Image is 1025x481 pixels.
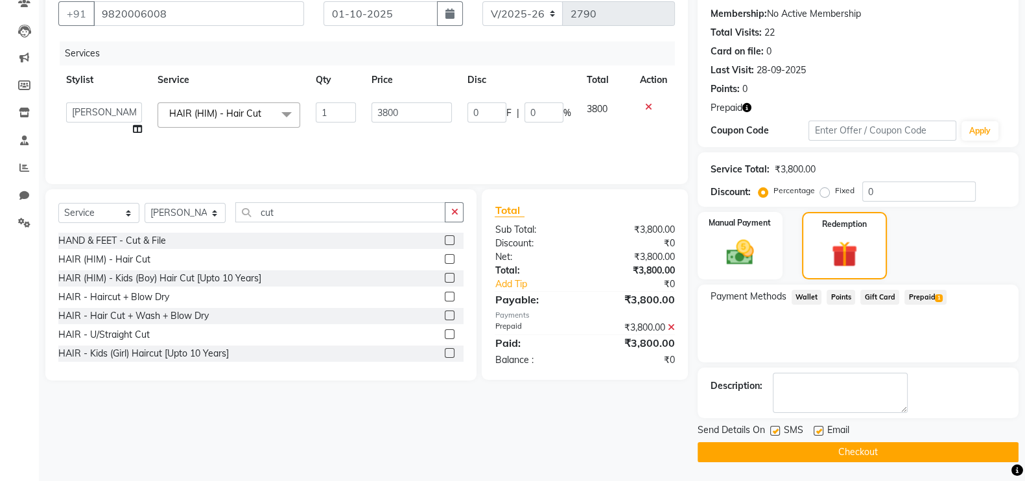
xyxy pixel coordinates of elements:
[485,292,585,307] div: Payable:
[93,1,304,26] input: Search by Name/Mobile/Email/Code
[835,185,854,196] label: Fixed
[460,65,579,95] th: Disc
[60,41,685,65] div: Services
[935,294,942,302] span: 1
[711,26,762,40] div: Total Visits:
[58,290,169,304] div: HAIR - Haircut + Blow Dry
[808,121,956,141] input: Enter Offer / Coupon Code
[485,277,601,291] a: Add Tip
[860,290,899,305] span: Gift Card
[585,264,685,277] div: ₹3,800.00
[711,82,740,96] div: Points:
[775,163,816,176] div: ₹3,800.00
[58,234,166,248] div: HAND & FEET - Cut & File
[766,45,772,58] div: 0
[495,310,674,321] div: Payments
[169,108,261,119] span: HAIR (HIM) - Hair Cut
[711,379,762,393] div: Description:
[711,185,751,199] div: Discount:
[517,106,519,120] span: |
[764,26,775,40] div: 22
[784,423,803,440] span: SMS
[718,237,762,268] img: _cash.svg
[709,217,771,229] label: Manual Payment
[485,335,585,351] div: Paid:
[773,185,815,196] label: Percentage
[711,64,754,77] div: Last Visit:
[261,108,267,119] a: x
[711,290,786,303] span: Payment Methods
[585,223,685,237] div: ₹3,800.00
[711,124,809,137] div: Coupon Code
[822,218,867,230] label: Redemption
[585,353,685,367] div: ₹0
[485,353,585,367] div: Balance :
[485,264,585,277] div: Total:
[711,101,742,115] span: Prepaid
[150,65,308,95] th: Service
[58,65,150,95] th: Stylist
[585,292,685,307] div: ₹3,800.00
[602,277,685,291] div: ₹0
[485,250,585,264] div: Net:
[235,202,445,222] input: Search or Scan
[563,106,571,120] span: %
[711,7,767,21] div: Membership:
[827,290,855,305] span: Points
[711,163,770,176] div: Service Total:
[58,309,209,323] div: HAIR - Hair Cut + Wash + Blow Dry
[711,45,764,58] div: Card on file:
[58,1,95,26] button: +91
[711,7,1006,21] div: No Active Membership
[587,103,607,115] span: 3800
[58,347,229,360] div: HAIR - Kids (Girl) Haircut [Upto 10 Years]
[632,65,675,95] th: Action
[485,237,585,250] div: Discount:
[58,272,261,285] div: HAIR (HIM) - Kids (Boy) Hair Cut [Upto 10 Years]
[742,82,748,96] div: 0
[308,65,364,95] th: Qty
[698,423,765,440] span: Send Details On
[827,423,849,440] span: Email
[585,250,685,264] div: ₹3,800.00
[757,64,806,77] div: 28-09-2025
[698,442,1019,462] button: Checkout
[485,321,585,334] div: Prepaid
[485,223,585,237] div: Sub Total:
[961,121,998,141] button: Apply
[58,328,150,342] div: HAIR - U/Straight Cut
[579,65,631,95] th: Total
[585,237,685,250] div: ₹0
[58,253,150,266] div: HAIR (HIM) - Hair Cut
[823,238,866,270] img: _gift.svg
[585,321,685,334] div: ₹3,800.00
[904,290,947,305] span: Prepaid
[364,65,460,95] th: Price
[792,290,822,305] span: Wallet
[585,335,685,351] div: ₹3,800.00
[506,106,512,120] span: F
[495,204,524,217] span: Total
